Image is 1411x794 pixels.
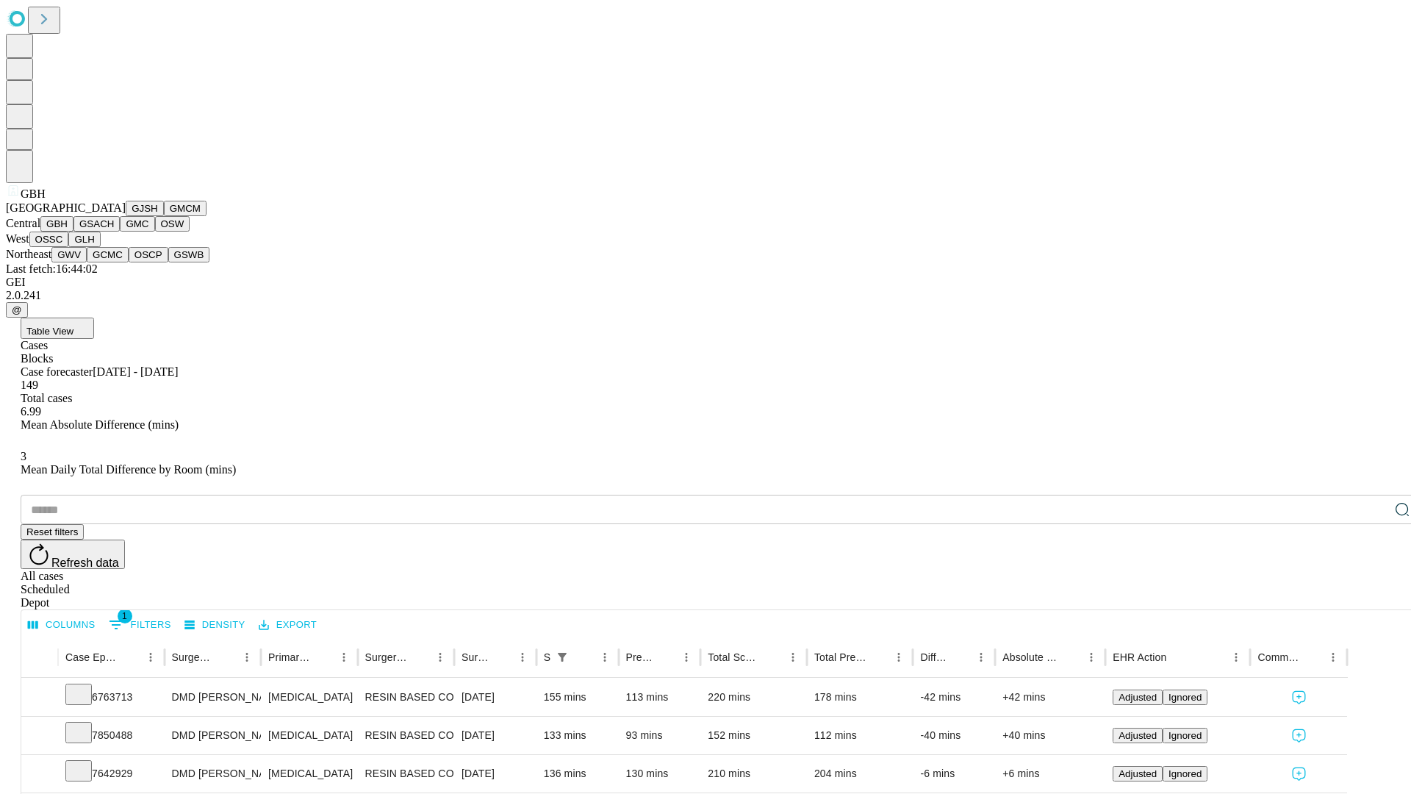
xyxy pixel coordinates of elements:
button: Menu [140,647,161,668]
button: Menu [430,647,450,668]
div: +40 mins [1002,717,1098,754]
div: -6 mins [920,755,988,793]
div: Comments [1257,651,1300,663]
span: [DATE] - [DATE] [93,365,178,378]
div: 7642929 [65,755,157,793]
button: Sort [1060,647,1081,668]
div: Case Epic Id [65,651,118,663]
button: GCMC [87,247,129,262]
div: Predicted In Room Duration [626,651,655,663]
span: Reset filters [26,526,78,537]
button: Menu [1081,647,1102,668]
button: Table View [21,318,94,339]
button: Expand [29,762,51,787]
div: 210 mins [708,755,800,793]
div: -42 mins [920,679,988,716]
button: GWV [51,247,87,262]
button: Sort [656,647,676,668]
div: 7850488 [65,717,157,754]
button: Show filters [552,647,572,668]
div: [DATE] [462,717,529,754]
button: GJSH [126,201,164,216]
span: 149 [21,379,38,391]
button: Refresh data [21,540,125,569]
button: Adjusted [1113,766,1163,782]
button: Sort [1302,647,1323,668]
div: [MEDICAL_DATA] [268,679,350,716]
div: Difference [920,651,949,663]
div: +6 mins [1002,755,1098,793]
button: Sort [492,647,512,668]
span: Mean Daily Total Difference by Room (mins) [21,463,236,476]
span: Total cases [21,392,72,404]
span: 1 [118,609,132,623]
div: -40 mins [920,717,988,754]
span: @ [12,304,22,315]
button: Reset filters [21,524,84,540]
span: Last fetch: 16:44:02 [6,262,98,275]
div: Total Scheduled Duration [708,651,761,663]
button: Expand [29,723,51,749]
button: Menu [1226,647,1246,668]
span: Ignored [1168,768,1202,779]
button: Adjusted [1113,728,1163,743]
div: Surgery Date [462,651,490,663]
button: Show filters [105,613,175,637]
div: 112 mins [814,717,906,754]
button: OSW [155,216,190,232]
button: GBH [40,216,73,232]
button: @ [6,302,28,318]
span: Mean Absolute Difference (mins) [21,418,179,431]
div: Total Predicted Duration [814,651,867,663]
div: Scheduled In Room Duration [544,651,550,663]
span: [GEOGRAPHIC_DATA] [6,201,126,214]
div: 152 mins [708,717,800,754]
button: Menu [888,647,909,668]
button: Sort [409,647,430,668]
button: OSCP [129,247,168,262]
div: 113 mins [626,679,694,716]
div: 130 mins [626,755,694,793]
button: OSSC [29,232,69,247]
span: Northeast [6,248,51,260]
div: GEI [6,276,1405,289]
div: RESIN BASED COMPOSITE 2 SURFACES, POSTERIOR [365,679,447,716]
span: Case forecaster [21,365,93,378]
span: GBH [21,187,46,200]
div: +42 mins [1002,679,1098,716]
div: RESIN BASED COMPOSITE 3 SURFACES, POSTERIOR [365,755,447,793]
button: GSWB [168,247,210,262]
button: Sort [1168,647,1188,668]
div: Surgery Name [365,651,408,663]
div: 155 mins [544,679,611,716]
button: Sort [574,647,595,668]
span: West [6,232,29,245]
button: Ignored [1163,690,1207,705]
span: 3 [21,450,26,462]
button: Ignored [1163,766,1207,782]
div: Absolute Difference [1002,651,1059,663]
button: Sort [120,647,140,668]
span: Adjusted [1119,730,1157,741]
button: Menu [676,647,697,668]
div: 2.0.241 [6,289,1405,302]
button: Density [181,614,249,637]
div: 93 mins [626,717,694,754]
div: Primary Service [268,651,311,663]
div: DMD [PERSON_NAME] [172,717,254,754]
button: Sort [313,647,334,668]
button: GMCM [164,201,207,216]
button: Menu [595,647,615,668]
button: Sort [762,647,783,668]
button: Select columns [24,614,99,637]
button: Menu [971,647,991,668]
div: 1 active filter [552,647,572,668]
button: GMC [120,216,154,232]
button: Menu [783,647,803,668]
span: Adjusted [1119,768,1157,779]
button: Menu [334,647,354,668]
div: 220 mins [708,679,800,716]
div: Surgeon Name [172,651,215,663]
button: Adjusted [1113,690,1163,705]
div: 6763713 [65,679,157,716]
